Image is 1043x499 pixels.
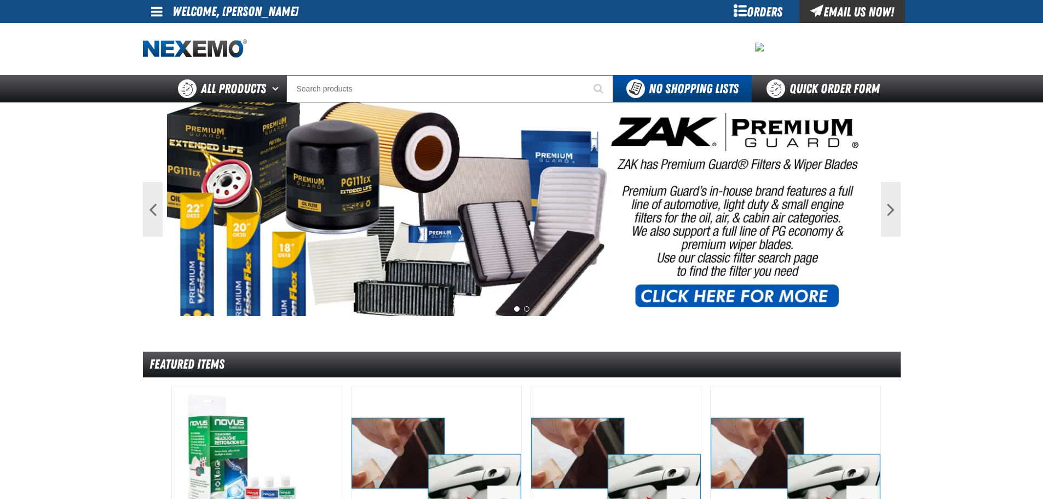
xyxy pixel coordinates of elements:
[752,75,900,102] a: Quick Order Form
[881,182,901,237] button: Next
[167,102,877,316] img: PG Filters & Wipers
[586,75,613,102] button: Start Searching
[649,81,739,96] span: No Shopping Lists
[143,182,163,237] button: Previous
[143,39,247,59] img: Nexemo logo
[201,79,266,99] span: All Products
[286,75,613,102] input: Search
[143,352,901,377] div: Featured Items
[524,306,529,312] button: 2 of 2
[755,43,764,51] img: 2478c7e4e0811ca5ea97a8c95d68d55a.jpeg
[514,306,520,312] button: 1 of 2
[613,75,752,102] button: You do not have available Shopping Lists. Open to Create a New List
[268,75,286,102] button: Open All Products pages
